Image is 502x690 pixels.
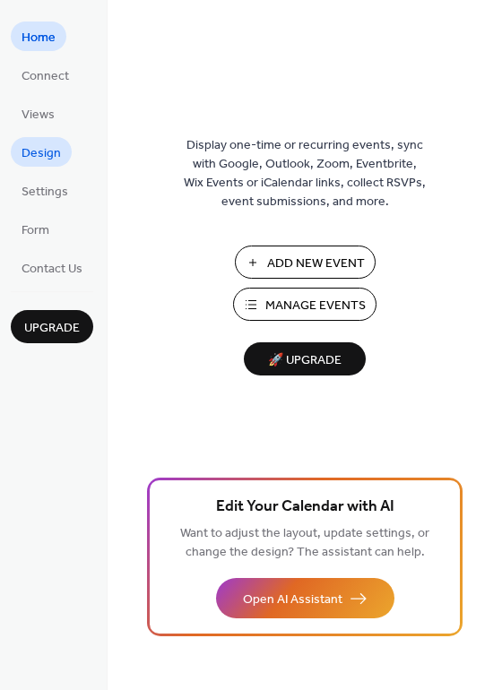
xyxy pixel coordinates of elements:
button: Open AI Assistant [216,578,394,618]
span: 🚀 Upgrade [255,349,355,373]
span: Upgrade [24,319,80,338]
a: Contact Us [11,253,93,282]
button: Add New Event [235,246,376,279]
span: Home [22,29,56,47]
span: Views [22,106,55,125]
span: Settings [22,183,68,202]
span: Contact Us [22,260,82,279]
span: Form [22,221,49,240]
span: Add New Event [267,254,365,273]
span: Design [22,144,61,163]
a: Connect [11,60,80,90]
span: Want to adjust the layout, update settings, or change the design? The assistant can help. [180,522,429,565]
a: Views [11,99,65,128]
span: Display one-time or recurring events, sync with Google, Outlook, Zoom, Eventbrite, Wix Events or ... [184,136,426,211]
a: Design [11,137,72,167]
a: Home [11,22,66,51]
span: Manage Events [265,297,366,315]
button: 🚀 Upgrade [244,342,366,375]
span: Connect [22,67,69,86]
span: Edit Your Calendar with AI [216,495,394,520]
a: Settings [11,176,79,205]
button: Upgrade [11,310,93,343]
a: Form [11,214,60,244]
span: Open AI Assistant [243,591,342,609]
button: Manage Events [233,288,376,321]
